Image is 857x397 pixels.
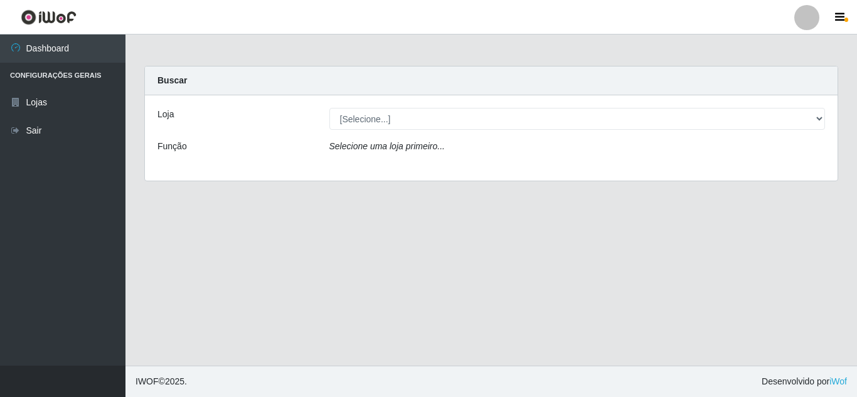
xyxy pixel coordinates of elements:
[136,375,187,388] span: © 2025 .
[762,375,847,388] span: Desenvolvido por
[157,108,174,121] label: Loja
[136,376,159,386] span: IWOF
[157,75,187,85] strong: Buscar
[329,141,445,151] i: Selecione uma loja primeiro...
[157,140,187,153] label: Função
[829,376,847,386] a: iWof
[21,9,77,25] img: CoreUI Logo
